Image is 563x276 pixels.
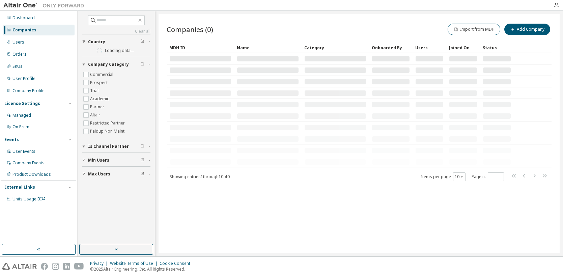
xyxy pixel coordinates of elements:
button: 10 [455,174,464,180]
label: Commercial [90,71,115,79]
div: Cookie Consent [160,261,194,266]
div: Product Downloads [12,172,51,177]
div: Dashboard [12,15,35,21]
span: Is Channel Partner [88,144,129,149]
span: Page n. [472,172,504,181]
span: Items per page [421,172,466,181]
span: Clear filter [140,171,144,177]
button: Min Users [82,153,150,168]
button: Import from MDH [448,24,500,35]
span: Clear filter [140,62,144,67]
span: Showing entries 1 through 10 of 0 [170,174,230,180]
div: Managed [12,113,31,118]
div: Company Profile [12,88,45,93]
label: Loading data... [105,48,134,53]
button: Country [82,34,150,49]
div: Orders [12,52,27,57]
div: On Prem [12,124,29,130]
button: Add Company [504,24,550,35]
label: Trial [90,87,100,95]
div: License Settings [4,101,40,106]
img: Altair One [3,2,88,9]
div: Users [12,39,24,45]
img: facebook.svg [41,263,48,270]
span: Clear filter [140,39,144,45]
span: Min Users [88,158,109,163]
div: User Profile [12,76,35,81]
div: Website Terms of Use [110,261,160,266]
img: instagram.svg [52,263,59,270]
div: Category [304,42,366,53]
p: © 2025 Altair Engineering, Inc. All Rights Reserved. [90,266,194,272]
label: Partner [90,103,106,111]
div: Events [4,137,19,142]
label: Prospect [90,79,109,87]
span: Companies (0) [167,25,213,34]
div: Company Events [12,160,45,166]
button: Max Users [82,167,150,182]
span: Units Usage BI [12,196,46,202]
a: Clear all [82,29,150,34]
img: youtube.svg [74,263,84,270]
div: Privacy [90,261,110,266]
label: Paidup Non Maint [90,127,126,135]
label: Altair [90,111,102,119]
div: Joined On [449,42,477,53]
button: Is Channel Partner [82,139,150,154]
div: External Links [4,185,35,190]
img: altair_logo.svg [2,263,37,270]
label: Academic [90,95,110,103]
button: Company Category [82,57,150,72]
span: Country [88,39,105,45]
span: Clear filter [140,158,144,163]
div: Onboarded By [372,42,410,53]
span: Max Users [88,171,110,177]
div: Name [237,42,299,53]
div: SKUs [12,64,23,69]
div: MDH ID [169,42,231,53]
label: Restricted Partner [90,119,126,127]
div: User Events [12,149,35,154]
span: Company Category [88,62,129,67]
div: Companies [12,27,36,33]
div: Users [415,42,444,53]
span: Clear filter [140,144,144,149]
div: Status [483,42,511,53]
img: linkedin.svg [63,263,70,270]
